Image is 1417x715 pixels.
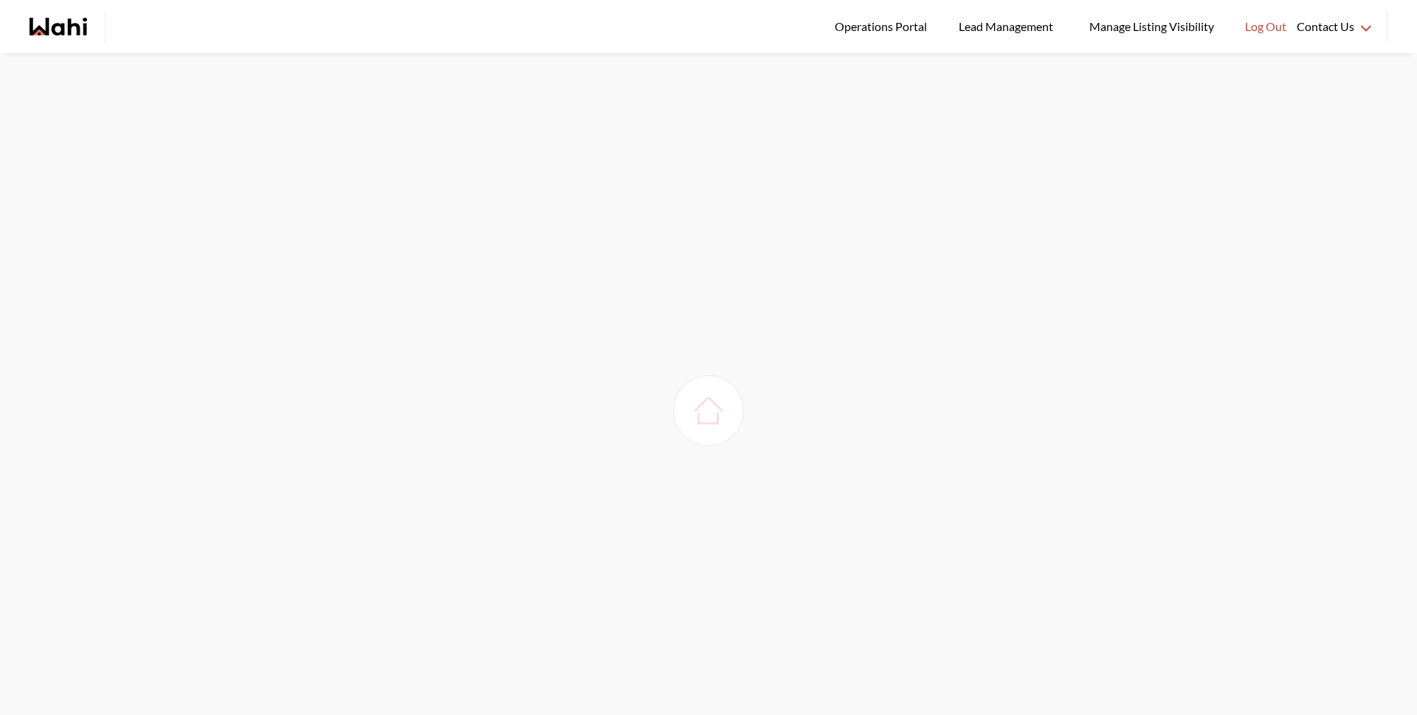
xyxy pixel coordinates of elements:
[688,390,729,431] img: loading house image
[1085,17,1218,36] span: Manage Listing Visibility
[835,17,932,36] span: Operations Portal
[959,17,1058,36] span: Lead Management
[30,18,87,35] a: Wahi homepage
[1245,17,1286,36] span: Log Out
